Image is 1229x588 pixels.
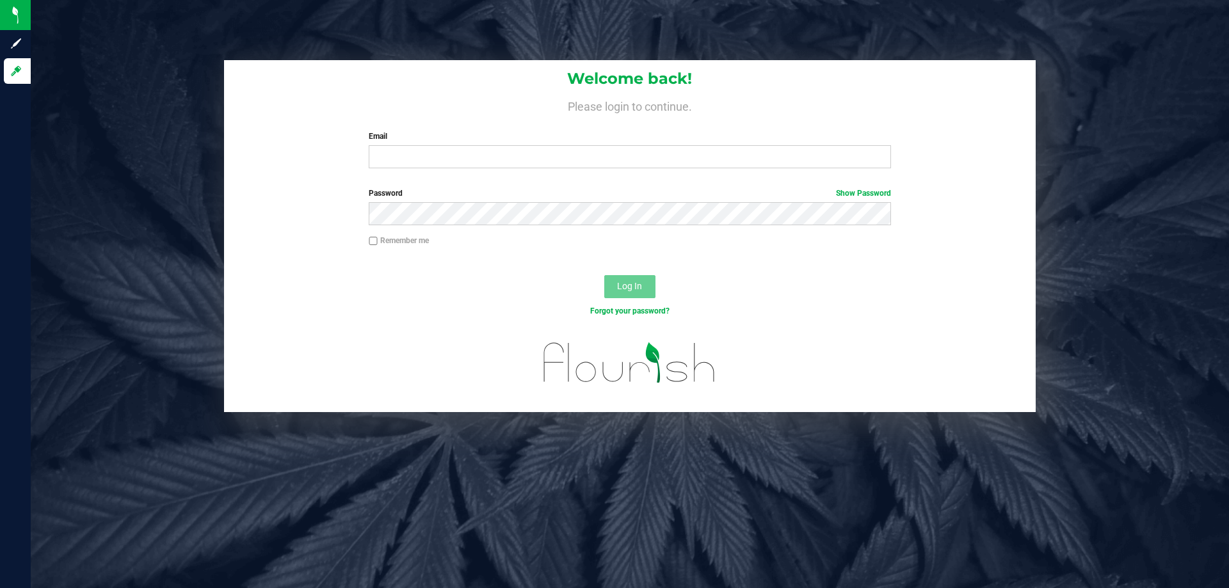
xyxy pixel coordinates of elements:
[617,281,642,291] span: Log In
[836,189,891,198] a: Show Password
[369,189,403,198] span: Password
[224,97,1036,113] h4: Please login to continue.
[369,235,429,246] label: Remember me
[528,330,731,395] img: flourish_logo.svg
[10,65,22,77] inline-svg: Log in
[10,37,22,50] inline-svg: Sign up
[369,237,378,246] input: Remember me
[224,70,1036,87] h1: Welcome back!
[604,275,655,298] button: Log In
[590,306,670,315] a: Forgot your password?
[369,131,890,142] label: Email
